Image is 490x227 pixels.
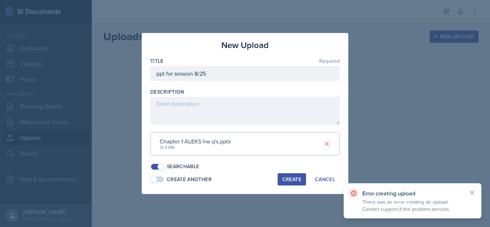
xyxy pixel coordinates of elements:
[310,173,340,185] button: Cancel
[362,198,463,213] p: There was an error creating an upload. Contact support if the problem persists.
[150,66,340,81] input: Enter title
[278,173,306,185] button: Create
[167,163,199,170] div: Searchable
[221,39,269,52] h3: New Upload
[150,57,164,65] label: Title
[282,176,301,182] div: Create
[160,144,231,151] div: 13.9 MB
[319,58,340,63] span: Required
[362,190,463,197] p: Error creating upload
[167,176,212,183] div: Create Another
[315,176,335,182] div: Cancel
[150,88,184,95] label: Description
[160,137,231,146] div: Chapter 1 ALEKS hw q's.pptx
